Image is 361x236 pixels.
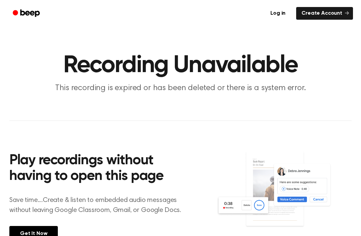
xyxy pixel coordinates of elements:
p: This recording is expired or has been deleted or there is a system error. [52,83,309,94]
h2: Play recordings without having to open this page [9,153,190,185]
a: Create Account [296,7,353,20]
p: Save time....Create & listen to embedded audio messages without leaving Google Classroom, Gmail, ... [9,195,190,215]
a: Log in [264,6,292,21]
h1: Recording Unavailable [9,53,352,77]
a: Beep [8,7,46,20]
